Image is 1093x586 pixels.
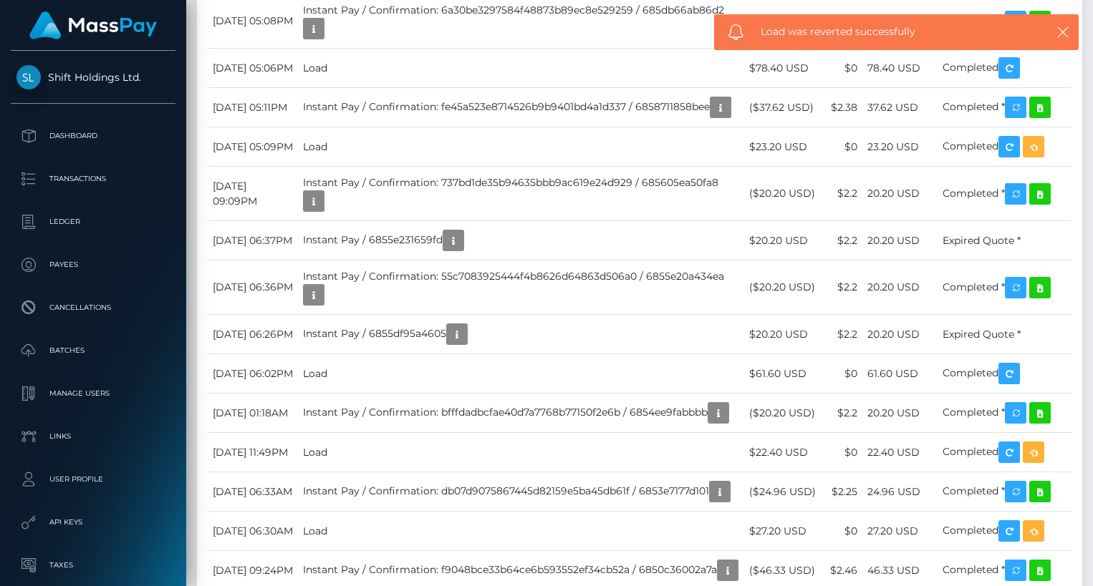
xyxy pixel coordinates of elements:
p: Links [16,426,170,447]
p: Batches [16,340,170,361]
p: User Profile [16,469,170,490]
img: Shift Holdings Ltd. [16,65,41,89]
span: Shift Holdings Ltd. [11,71,175,84]
p: Manage Users [16,383,170,404]
p: Ledger [16,211,170,233]
p: Taxes [16,555,170,576]
p: API Keys [16,512,170,533]
p: Payees [16,254,170,275]
p: Transactions [16,168,170,190]
p: Dashboard [16,125,170,147]
img: MassPay Logo [29,11,157,39]
span: Load was reverted successfully [761,24,1031,39]
p: Cancellations [16,297,170,318]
